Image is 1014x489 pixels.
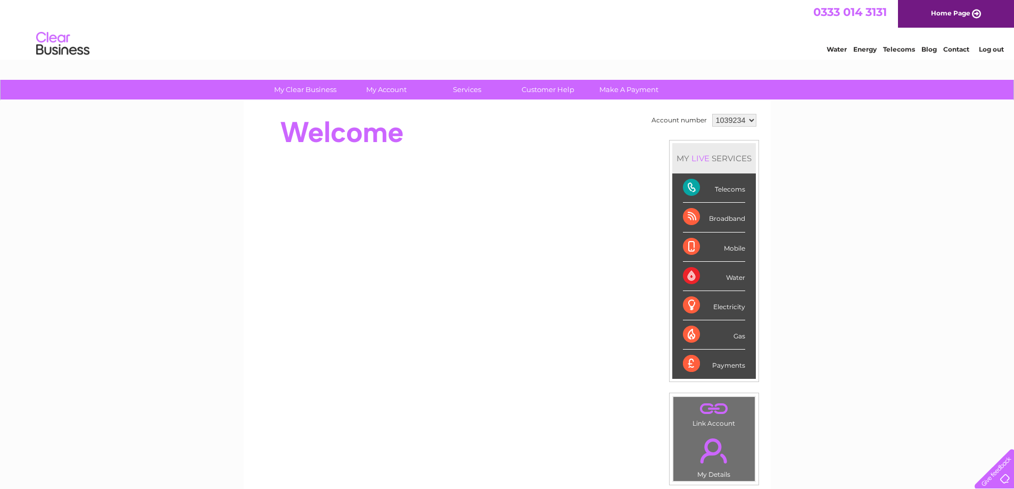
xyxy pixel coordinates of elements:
[342,80,430,100] a: My Account
[979,45,1004,53] a: Log out
[683,203,745,232] div: Broadband
[683,320,745,350] div: Gas
[683,233,745,262] div: Mobile
[673,429,755,482] td: My Details
[943,45,969,53] a: Contact
[673,396,755,430] td: Link Account
[676,400,752,418] a: .
[423,80,511,100] a: Services
[585,80,673,100] a: Make A Payment
[672,143,756,173] div: MY SERVICES
[853,45,877,53] a: Energy
[921,45,937,53] a: Blog
[683,173,745,203] div: Telecoms
[256,6,759,52] div: Clear Business is a trading name of Verastar Limited (registered in [GEOGRAPHIC_DATA] No. 3667643...
[676,432,752,469] a: .
[827,45,847,53] a: Water
[883,45,915,53] a: Telecoms
[649,111,710,129] td: Account number
[683,262,745,291] div: Water
[683,350,745,378] div: Payments
[261,80,349,100] a: My Clear Business
[683,291,745,320] div: Electricity
[689,153,712,163] div: LIVE
[504,80,592,100] a: Customer Help
[36,28,90,60] img: logo.png
[813,5,887,19] a: 0333 014 3131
